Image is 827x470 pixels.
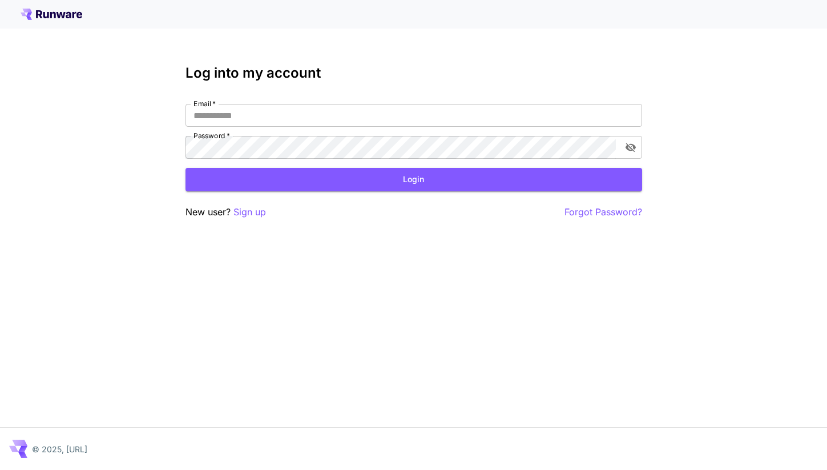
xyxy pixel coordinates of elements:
button: Sign up [233,205,266,219]
button: toggle password visibility [620,137,641,158]
label: Password [193,131,230,140]
h3: Log into my account [185,65,642,81]
label: Email [193,99,216,109]
button: Login [185,168,642,191]
button: Forgot Password? [564,205,642,219]
p: New user? [185,205,266,219]
p: © 2025, [URL] [32,443,87,455]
